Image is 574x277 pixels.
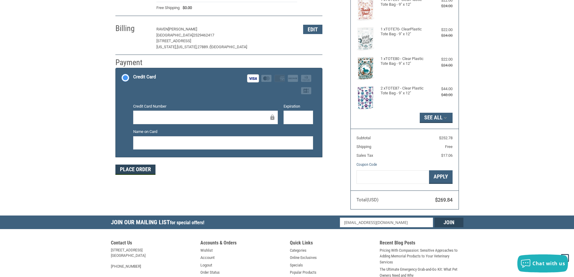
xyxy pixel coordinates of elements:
div: $22.00 [428,56,453,62]
h5: Accounts & Orders [200,240,284,247]
span: Total (USD) [356,197,378,203]
span: Sales Tax [356,153,373,158]
h5: Quick Links [290,240,374,247]
input: Gift Certificate or Coupon Code [356,170,429,184]
span: $17.06 [441,153,453,158]
span: [US_STATE], [177,45,197,49]
div: $24.00 [428,62,453,68]
h4: 2 x TOTE87 - Clear Plastic Tote Bag - 9" x 12" [381,86,427,96]
a: Wishlist [200,247,213,253]
h2: Payment [115,58,151,68]
span: 2529462417 [193,33,214,37]
label: Credit Card Number [133,103,278,109]
a: Account [200,255,215,261]
label: Name on Card [133,129,313,135]
span: [STREET_ADDRESS] [156,39,191,43]
div: $48.00 [428,92,453,98]
span: $269.84 [435,197,453,203]
span: 27889 / [197,45,210,49]
a: Online Exclusives [290,255,317,261]
span: Shipping [356,144,371,149]
h4: 1 x TOTE80 - Clear Plastic Tote Bag - 9" x 12" [381,56,427,66]
div: $24.00 [428,3,453,9]
a: Coupon Code [356,162,377,167]
label: Expiration [284,103,313,109]
span: Free Shipping [156,5,180,11]
span: $252.78 [439,136,453,140]
div: $24.00 [428,33,453,39]
input: Email [340,218,433,227]
span: $0.00 [180,5,192,11]
h4: 1 x TOTE70- ClearPlastic Tote Bag - 9" x 12" [381,27,427,37]
h5: Contact Us [111,240,195,247]
button: Chat with us [517,254,568,272]
input: Join [434,218,463,227]
span: Free [445,144,453,149]
h5: Recent Blog Posts [380,240,463,247]
div: Credit Card [133,72,156,82]
button: Place Order [115,165,155,175]
button: Edit [303,25,322,34]
a: Logout [200,262,212,268]
span: Raven [156,27,168,31]
button: Apply [429,170,453,184]
div: $44.00 [428,86,453,92]
div: $22.00 [428,27,453,33]
a: Popular Products [290,269,316,275]
button: See All [420,113,453,123]
a: Specials [290,262,303,268]
span: [US_STATE], [156,45,177,49]
span: Chat with us [532,260,565,267]
span: for special offers! [170,220,204,225]
h2: Billing [115,24,151,33]
span: Subtotal [356,136,371,140]
a: Pricing With Compassion: Sensitive Approaches to Adding Memorial Products to Your Veterinary Serv... [380,247,463,265]
span: [GEOGRAPHIC_DATA] [210,45,247,49]
a: Order Status [200,269,220,275]
span: [PERSON_NAME] [168,27,197,31]
h5: Join Our Mailing List [111,216,207,231]
address: [STREET_ADDRESS] [GEOGRAPHIC_DATA] [PHONE_NUMBER] [111,247,195,269]
a: Categories [290,247,306,253]
span: [GEOGRAPHIC_DATA] [156,33,193,37]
